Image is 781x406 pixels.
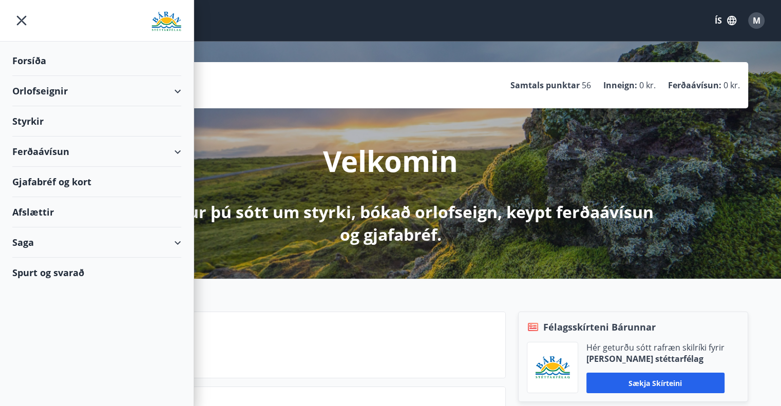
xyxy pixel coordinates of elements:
[744,8,769,33] button: M
[586,353,725,364] p: [PERSON_NAME] stéttarfélag
[12,137,181,167] div: Ferðaávísun
[12,227,181,258] div: Saga
[109,338,497,355] p: Næstu helgi
[668,80,721,91] p: Ferðaávísun :
[12,167,181,197] div: Gjafabréf og kort
[709,11,742,30] button: ÍS
[12,258,181,287] div: Spurt og svarað
[12,46,181,76] div: Forsíða
[151,11,181,32] img: union_logo
[12,11,31,30] button: menu
[603,80,637,91] p: Inneign :
[586,373,725,393] button: Sækja skírteini
[12,106,181,137] div: Styrkir
[543,320,656,334] span: Félagsskírteni Bárunnar
[753,15,760,26] span: M
[120,201,662,246] p: Hér getur þú sótt um styrki, bókað orlofseign, keypt ferðaávísun og gjafabréf.
[639,80,656,91] span: 0 kr.
[12,76,181,106] div: Orlofseignir
[586,342,725,353] p: Hér geturðu sótt rafræn skilríki fyrir
[12,197,181,227] div: Afslættir
[510,80,580,91] p: Samtals punktar
[582,80,591,91] span: 56
[723,80,740,91] span: 0 kr.
[535,356,570,380] img: Bz2lGXKH3FXEIQKvoQ8VL0Fr0uCiWgfgA3I6fSs8.png
[323,141,458,180] p: Velkomin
